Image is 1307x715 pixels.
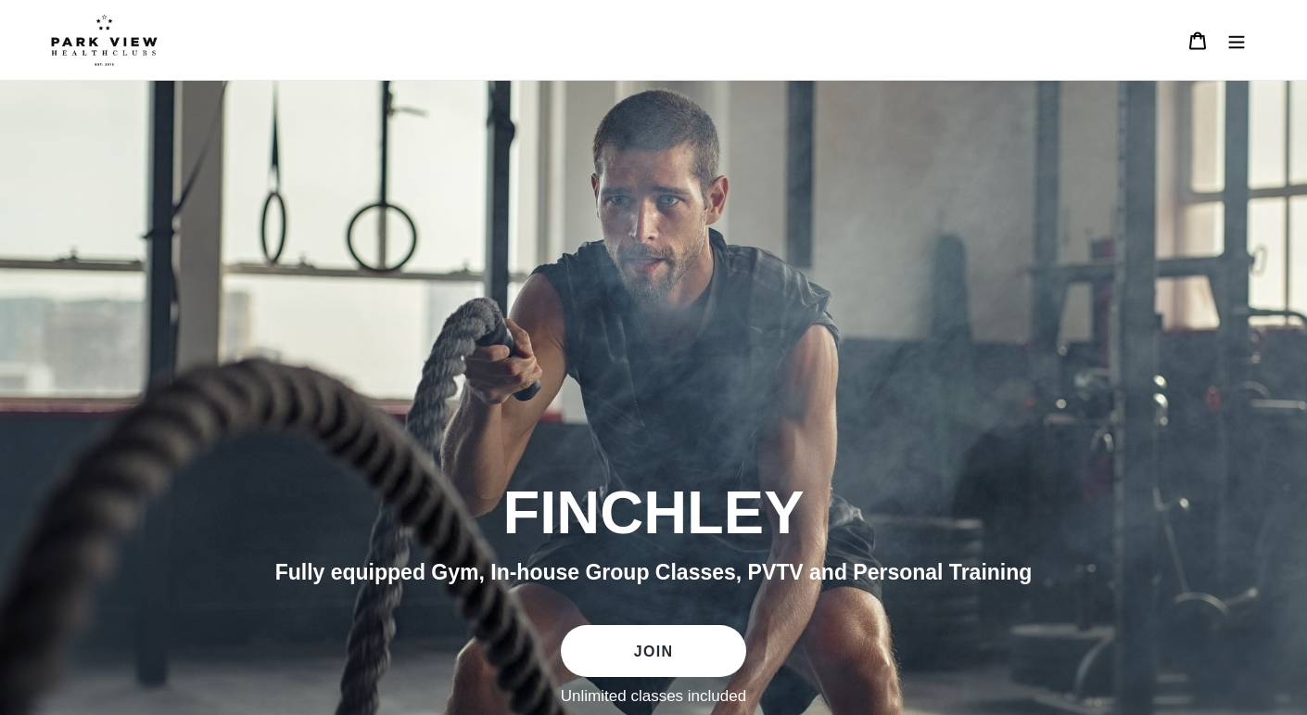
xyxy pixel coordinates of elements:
[561,686,746,707] label: Unlimited classes included
[148,477,1159,549] h2: FINCHLEY
[1217,20,1256,60] button: Menu
[275,560,1033,584] span: Fully equipped Gym, In-house Group Classes, PVTV and Personal Training
[51,14,158,66] img: Park view health clubs is a gym near you.
[561,625,746,677] a: JOIN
